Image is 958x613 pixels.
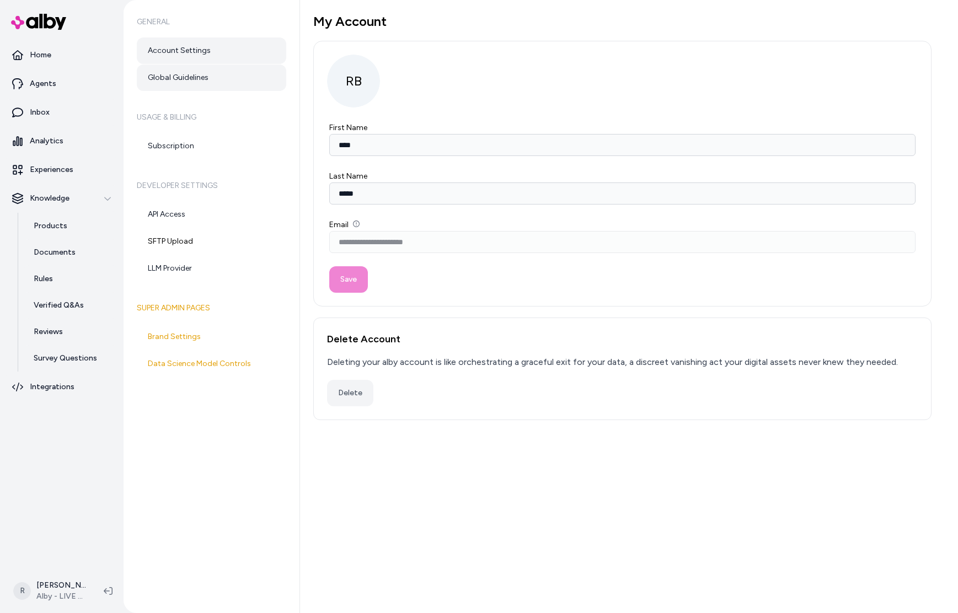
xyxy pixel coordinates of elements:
a: Documents [23,239,119,266]
p: Rules [34,273,53,284]
p: Home [30,50,51,61]
p: Analytics [30,136,63,147]
a: Subscription [137,133,286,159]
img: alby Logo [11,14,66,30]
label: Email [329,220,360,229]
p: Integrations [30,381,74,392]
p: Knowledge [30,193,69,204]
a: API Access [137,201,286,228]
p: Inbox [30,107,50,118]
button: R[PERSON_NAME]Alby - LIVE on [DOMAIN_NAME] [7,573,95,609]
label: Last Name [329,171,367,181]
p: Documents [34,247,76,258]
a: Analytics [4,128,119,154]
p: Verified Q&As [34,300,84,311]
a: Verified Q&As [23,292,119,319]
h6: Usage & Billing [137,102,286,133]
div: Deleting your alby account is like orchestrating a graceful exit for your data, a discreet vanish... [327,356,898,369]
p: Reviews [34,326,63,337]
span: RB [327,55,380,107]
p: [PERSON_NAME] [36,580,86,591]
h6: General [137,7,286,37]
span: Alby - LIVE on [DOMAIN_NAME] [36,591,86,602]
span: R [13,582,31,600]
p: Survey Questions [34,353,97,364]
a: Experiences [4,157,119,183]
button: Email [353,221,360,227]
h6: Super Admin Pages [137,293,286,324]
a: Brand Settings [137,324,286,350]
a: SFTP Upload [137,228,286,255]
a: Products [23,213,119,239]
a: Reviews [23,319,119,345]
a: Survey Questions [23,345,119,372]
a: Home [4,42,119,68]
a: Data Science Model Controls [137,351,286,377]
p: Products [34,221,67,232]
h1: My Account [313,13,932,30]
h6: Developer Settings [137,170,286,201]
a: Integrations [4,374,119,400]
a: Agents [4,71,119,97]
label: First Name [329,123,367,132]
h2: Delete Account [327,331,918,347]
a: Account Settings [137,37,286,64]
p: Agents [30,78,56,89]
p: Experiences [30,164,73,175]
a: Global Guidelines [137,64,286,91]
a: LLM Provider [137,255,286,282]
button: Knowledge [4,185,119,212]
a: Inbox [4,99,119,126]
button: Delete [327,380,373,406]
a: Rules [23,266,119,292]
